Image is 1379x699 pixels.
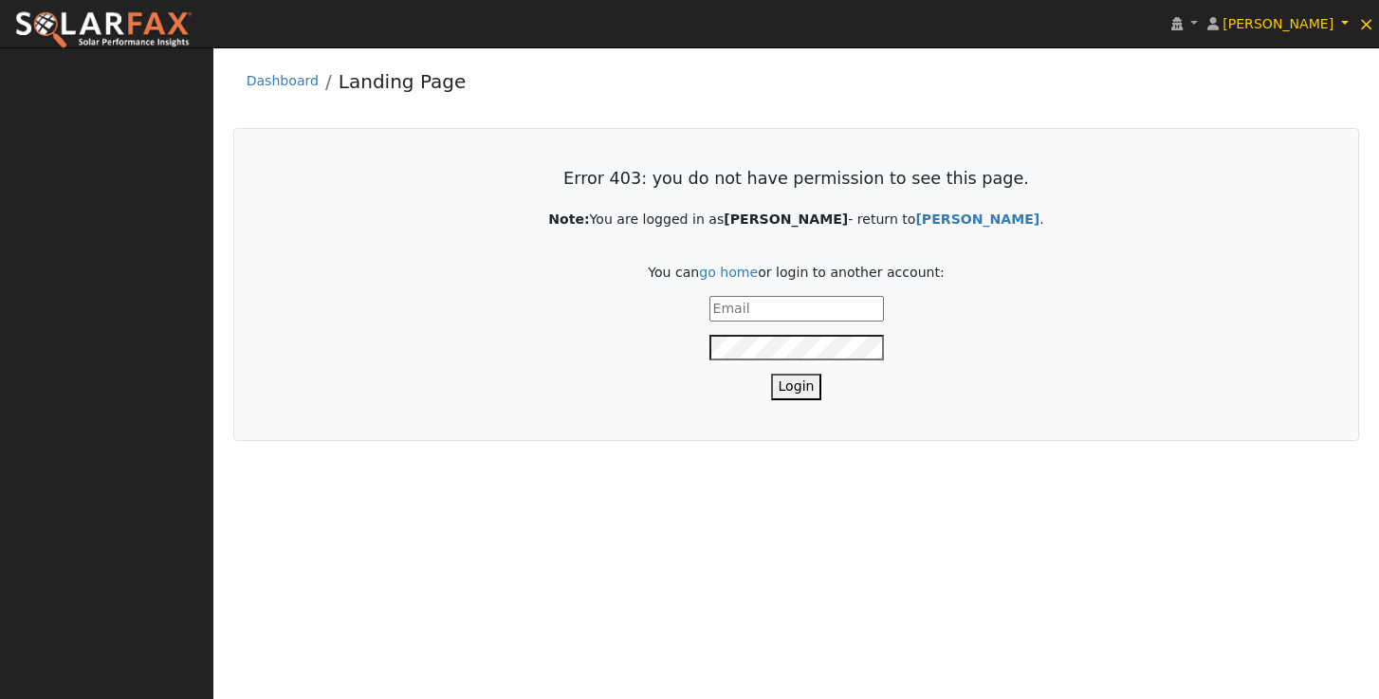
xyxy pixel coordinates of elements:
span: [PERSON_NAME] [1223,16,1333,31]
strong: [PERSON_NAME] [724,212,848,227]
img: SolarFax [14,10,193,50]
p: You are logged in as - return to . [274,210,1318,230]
p: You can or login to another account: [274,263,1318,283]
a: go home [699,265,758,280]
a: Dashboard [247,73,319,88]
strong: [PERSON_NAME] [915,212,1039,227]
button: Login [771,374,822,399]
a: Back to User [915,212,1039,227]
input: Email [709,296,884,322]
h3: Error 403: you do not have permission to see this page. [274,169,1318,189]
span: × [1358,12,1374,35]
strong: Note: [548,212,589,227]
li: Landing Page [319,67,466,105]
